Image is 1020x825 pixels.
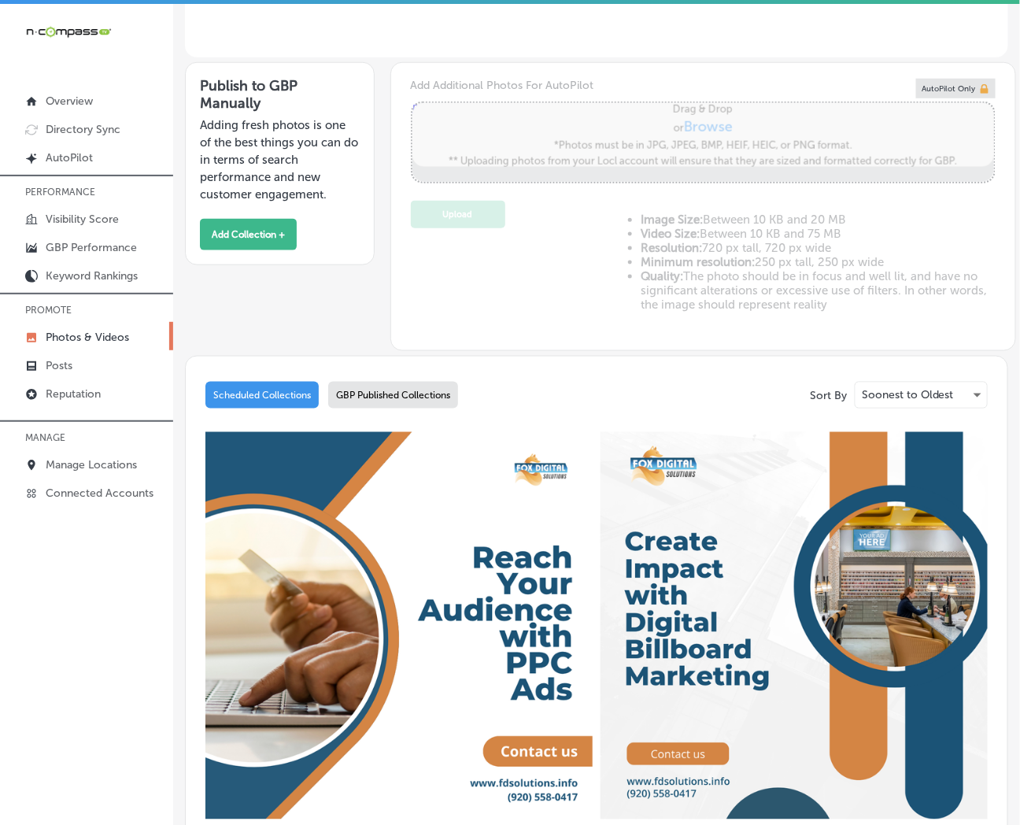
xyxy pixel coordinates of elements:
p: Directory Sync [46,123,120,136]
p: Visibility Score [46,213,119,226]
button: Add Collection + [200,219,297,250]
p: Sort By [810,389,847,402]
p: Adding fresh photos is one of the best things you can do in terms of search performance and new c... [200,117,360,203]
img: Collection thumbnail [601,432,988,819]
p: Keyword Rankings [46,269,138,283]
p: Soonest to Oldest [862,390,954,401]
p: GBP Performance [46,241,137,254]
h3: Publish to GBP Manually [200,77,360,112]
p: Reputation [46,387,101,401]
p: Overview [46,94,93,108]
p: AutoPilot [46,151,93,165]
p: Photos & Videos [46,331,129,344]
div: Soonest to Oldest [856,383,987,408]
p: Posts [46,359,72,372]
p: Manage Locations [46,458,137,472]
p: Connected Accounts [46,486,153,500]
div: Scheduled Collections [205,382,319,409]
img: 660ab0bf-5cc7-4cb8-ba1c-48b5ae0f18e60NCTV_CLogo_TV_Black_-500x88.png [25,24,112,39]
img: Collection thumbnail [205,432,593,819]
div: GBP Published Collections [328,382,458,409]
